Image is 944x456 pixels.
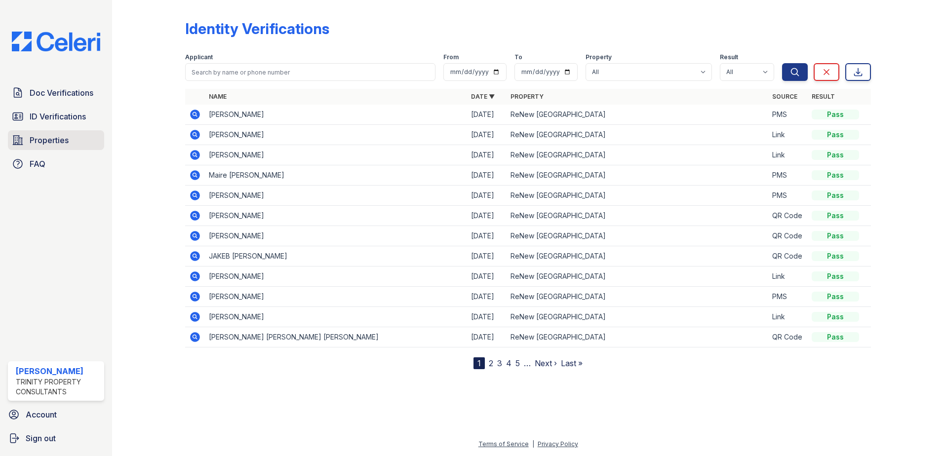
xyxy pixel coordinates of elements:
[205,327,467,347] td: [PERSON_NAME] [PERSON_NAME] [PERSON_NAME]
[467,327,507,347] td: [DATE]
[478,440,529,448] a: Terms of Service
[8,130,104,150] a: Properties
[768,186,808,206] td: PMS
[467,186,507,206] td: [DATE]
[507,246,769,266] td: ReNew [GEOGRAPHIC_DATA]
[506,358,511,368] a: 4
[768,307,808,327] td: Link
[507,287,769,307] td: ReNew [GEOGRAPHIC_DATA]
[30,87,93,99] span: Doc Verifications
[4,405,108,424] a: Account
[507,145,769,165] td: ReNew [GEOGRAPHIC_DATA]
[768,226,808,246] td: QR Code
[16,377,100,397] div: Trinity Property Consultants
[30,158,45,170] span: FAQ
[4,428,108,448] a: Sign out
[768,206,808,226] td: QR Code
[768,105,808,125] td: PMS
[205,165,467,186] td: Maire [PERSON_NAME]
[205,105,467,125] td: [PERSON_NAME]
[812,130,859,140] div: Pass
[514,53,522,61] label: To
[511,93,544,100] a: Property
[26,432,56,444] span: Sign out
[507,165,769,186] td: ReNew [GEOGRAPHIC_DATA]
[768,266,808,287] td: Link
[524,357,531,369] span: …
[507,327,769,347] td: ReNew [GEOGRAPHIC_DATA]
[205,266,467,287] td: [PERSON_NAME]
[507,307,769,327] td: ReNew [GEOGRAPHIC_DATA]
[768,165,808,186] td: PMS
[467,145,507,165] td: [DATE]
[768,246,808,266] td: QR Code
[812,93,835,100] a: Result
[443,53,459,61] label: From
[768,327,808,347] td: QR Code
[467,226,507,246] td: [DATE]
[812,170,859,180] div: Pass
[467,307,507,327] td: [DATE]
[538,440,578,448] a: Privacy Policy
[205,125,467,145] td: [PERSON_NAME]
[768,125,808,145] td: Link
[205,307,467,327] td: [PERSON_NAME]
[8,83,104,103] a: Doc Verifications
[205,226,467,246] td: [PERSON_NAME]
[812,292,859,302] div: Pass
[471,93,495,100] a: Date ▼
[185,20,329,38] div: Identity Verifications
[812,190,859,200] div: Pass
[467,165,507,186] td: [DATE]
[205,287,467,307] td: [PERSON_NAME]
[507,206,769,226] td: ReNew [GEOGRAPHIC_DATA]
[812,211,859,221] div: Pass
[467,206,507,226] td: [DATE]
[812,251,859,261] div: Pass
[30,111,86,122] span: ID Verifications
[812,271,859,281] div: Pass
[473,357,485,369] div: 1
[507,105,769,125] td: ReNew [GEOGRAPHIC_DATA]
[26,409,57,420] span: Account
[720,53,738,61] label: Result
[812,231,859,241] div: Pass
[185,63,435,81] input: Search by name or phone number
[507,186,769,206] td: ReNew [GEOGRAPHIC_DATA]
[467,246,507,266] td: [DATE]
[467,125,507,145] td: [DATE]
[507,226,769,246] td: ReNew [GEOGRAPHIC_DATA]
[532,440,534,448] div: |
[489,358,493,368] a: 2
[209,93,227,100] a: Name
[205,206,467,226] td: [PERSON_NAME]
[205,145,467,165] td: [PERSON_NAME]
[812,150,859,160] div: Pass
[507,125,769,145] td: ReNew [GEOGRAPHIC_DATA]
[467,266,507,287] td: [DATE]
[586,53,612,61] label: Property
[535,358,557,368] a: Next ›
[467,287,507,307] td: [DATE]
[812,312,859,322] div: Pass
[205,186,467,206] td: [PERSON_NAME]
[772,93,797,100] a: Source
[768,287,808,307] td: PMS
[515,358,520,368] a: 5
[205,246,467,266] td: JAKEB [PERSON_NAME]
[8,107,104,126] a: ID Verifications
[561,358,583,368] a: Last »
[185,53,213,61] label: Applicant
[768,145,808,165] td: Link
[16,365,100,377] div: [PERSON_NAME]
[8,154,104,174] a: FAQ
[467,105,507,125] td: [DATE]
[812,110,859,119] div: Pass
[497,358,502,368] a: 3
[812,332,859,342] div: Pass
[30,134,69,146] span: Properties
[4,32,108,51] img: CE_Logo_Blue-a8612792a0a2168367f1c8372b55b34899dd931a85d93a1a3d3e32e68fde9ad4.png
[507,266,769,287] td: ReNew [GEOGRAPHIC_DATA]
